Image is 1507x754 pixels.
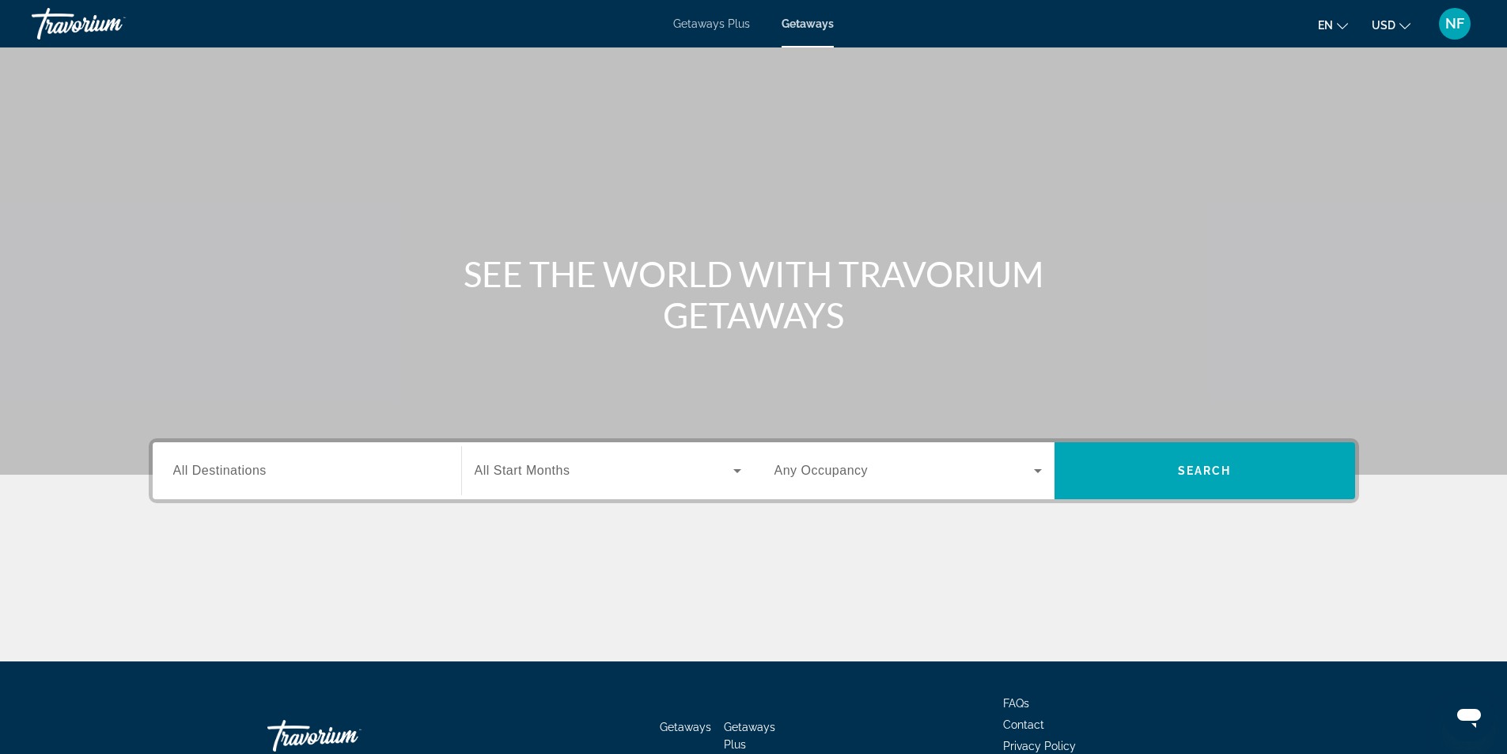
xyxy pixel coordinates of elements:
[1003,718,1044,731] a: Contact
[1178,464,1232,477] span: Search
[173,464,267,477] span: All Destinations
[1055,442,1355,499] button: Search
[1318,19,1333,32] span: en
[1003,697,1029,710] a: FAQs
[457,253,1051,335] h1: SEE THE WORLD WITH TRAVORIUM GETAWAYS
[1434,7,1475,40] button: User Menu
[660,721,711,733] a: Getaways
[475,464,570,477] span: All Start Months
[1444,691,1494,741] iframe: Button to launch messaging window
[1318,13,1348,36] button: Change language
[32,3,190,44] a: Travorium
[1003,740,1076,752] a: Privacy Policy
[1372,13,1410,36] button: Change currency
[153,442,1355,499] div: Search widget
[724,721,775,751] a: Getaways Plus
[1445,16,1464,32] span: NF
[673,17,750,30] a: Getaways Plus
[1372,19,1395,32] span: USD
[782,17,834,30] a: Getaways
[774,464,869,477] span: Any Occupancy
